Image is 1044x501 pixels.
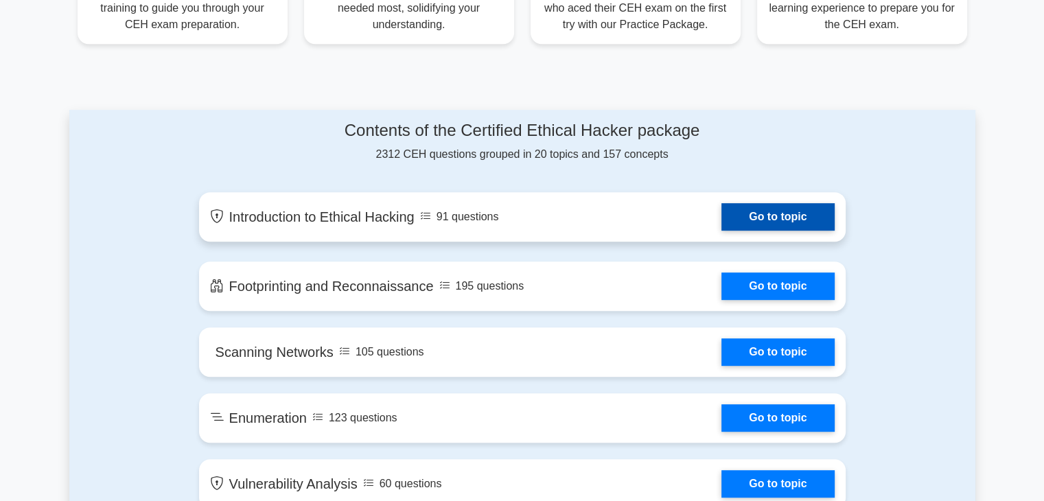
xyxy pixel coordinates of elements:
[199,121,846,163] div: 2312 CEH questions grouped in 20 topics and 157 concepts
[721,404,834,432] a: Go to topic
[721,338,834,366] a: Go to topic
[721,203,834,231] a: Go to topic
[199,121,846,141] h4: Contents of the Certified Ethical Hacker package
[721,272,834,300] a: Go to topic
[721,470,834,498] a: Go to topic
